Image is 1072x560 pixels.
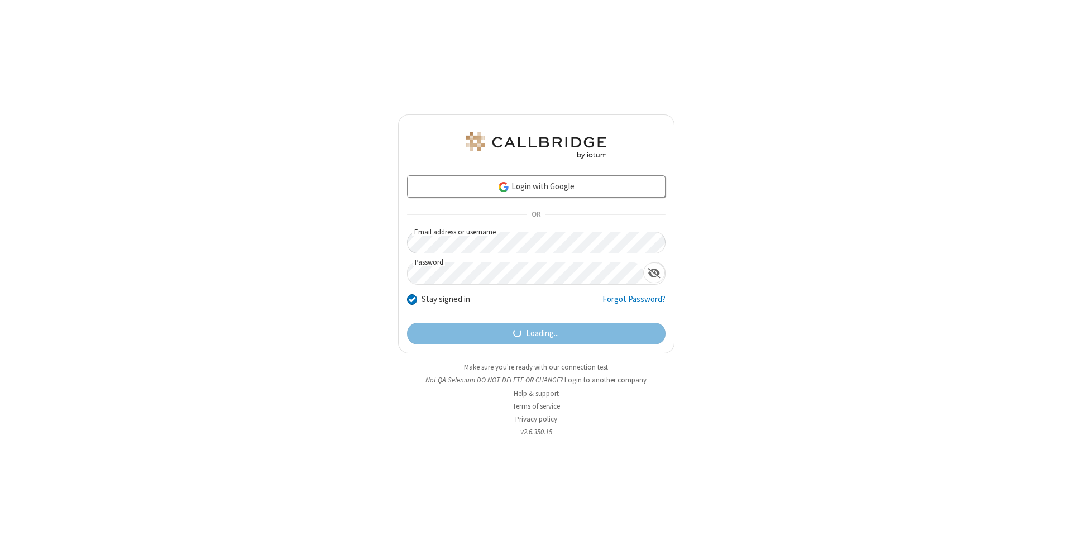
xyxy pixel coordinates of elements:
li: Not QA Selenium DO NOT DELETE OR CHANGE? [398,375,674,385]
input: Email address or username [407,232,666,253]
button: Loading... [407,323,666,345]
div: Show password [643,262,665,283]
li: v2.6.350.15 [398,427,674,437]
label: Stay signed in [422,293,470,306]
a: Help & support [514,389,559,398]
button: Login to another company [564,375,647,385]
img: QA Selenium DO NOT DELETE OR CHANGE [463,132,609,159]
a: Terms of service [513,401,560,411]
a: Make sure you're ready with our connection test [464,362,608,372]
span: OR [527,207,545,223]
img: google-icon.png [497,181,510,193]
input: Password [408,262,643,284]
span: Loading... [526,327,559,340]
iframe: Chat [1044,531,1064,552]
a: Privacy policy [515,414,557,424]
a: Forgot Password? [602,293,666,314]
a: Login with Google [407,175,666,198]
